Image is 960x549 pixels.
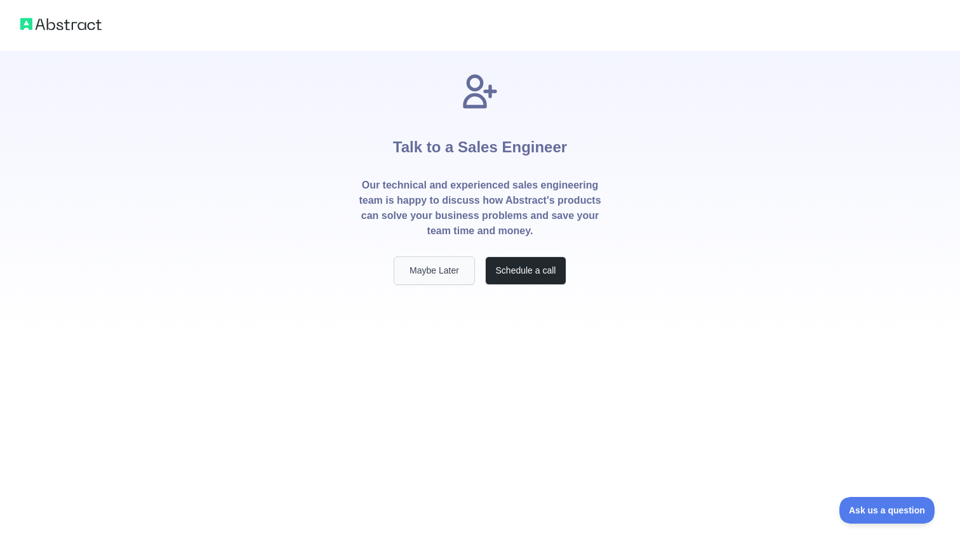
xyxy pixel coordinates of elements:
img: Abstract logo [20,15,102,33]
p: Our technical and experienced sales engineering team is happy to discuss how Abstract's products ... [358,178,602,239]
button: Schedule a call [485,256,566,285]
button: Maybe Later [394,256,475,285]
h1: Talk to a Sales Engineer [393,112,567,178]
iframe: Toggle Customer Support [839,497,935,524]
